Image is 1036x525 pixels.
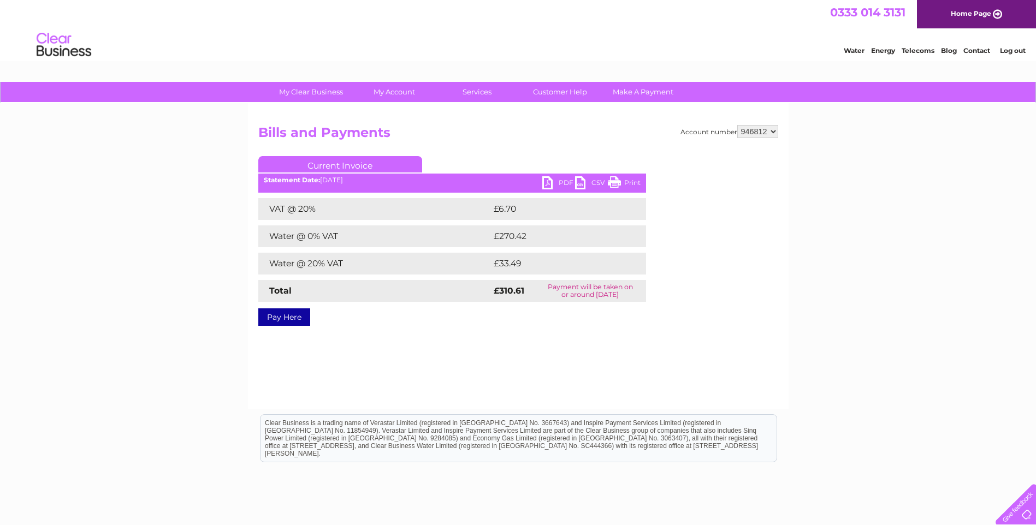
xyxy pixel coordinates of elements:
[941,46,957,55] a: Blog
[491,225,627,247] td: £270.42
[258,225,491,247] td: Water @ 0% VAT
[432,82,522,102] a: Services
[575,176,608,192] a: CSV
[36,28,92,62] img: logo.png
[542,176,575,192] a: PDF
[963,46,990,55] a: Contact
[902,46,934,55] a: Telecoms
[258,176,646,184] div: [DATE]
[264,176,320,184] b: Statement Date:
[258,198,491,220] td: VAT @ 20%
[349,82,439,102] a: My Account
[608,176,641,192] a: Print
[844,46,865,55] a: Water
[598,82,688,102] a: Make A Payment
[491,198,620,220] td: £6.70
[258,156,422,172] a: Current Invoice
[535,280,646,302] td: Payment will be taken on or around [DATE]
[680,125,778,138] div: Account number
[830,5,905,19] a: 0333 014 3131
[491,253,624,275] td: £33.49
[266,82,356,102] a: My Clear Business
[871,46,895,55] a: Energy
[258,125,778,146] h2: Bills and Payments
[515,82,605,102] a: Customer Help
[269,285,292,296] strong: Total
[494,285,524,296] strong: £310.61
[258,308,310,326] a: Pay Here
[258,253,491,275] td: Water @ 20% VAT
[261,6,777,53] div: Clear Business is a trading name of Verastar Limited (registered in [GEOGRAPHIC_DATA] No. 3667643...
[1000,46,1026,55] a: Log out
